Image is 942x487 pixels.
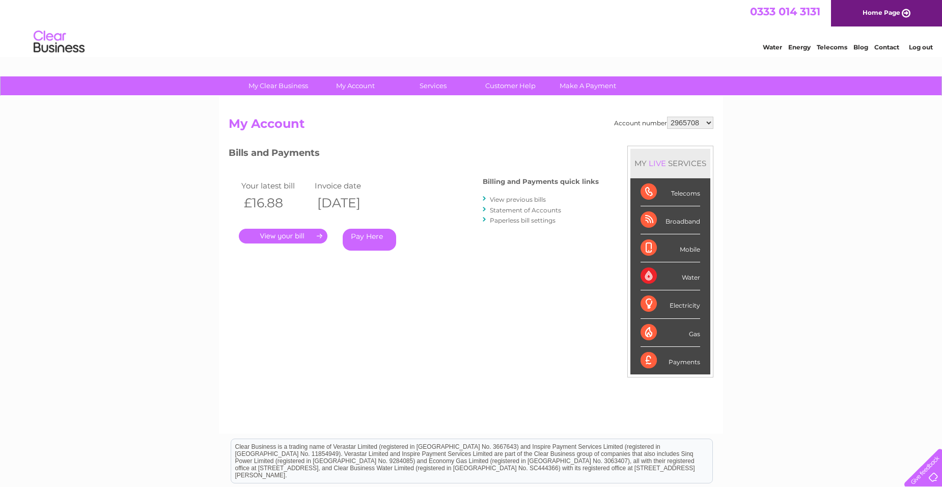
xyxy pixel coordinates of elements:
[33,26,85,58] img: logo.png
[239,229,327,243] a: .
[483,178,599,185] h4: Billing and Payments quick links
[231,6,712,49] div: Clear Business is a trading name of Verastar Limited (registered in [GEOGRAPHIC_DATA] No. 3667643...
[641,178,700,206] div: Telecoms
[853,43,868,51] a: Blog
[546,76,630,95] a: Make A Payment
[229,117,713,136] h2: My Account
[239,193,312,213] th: £16.88
[490,206,561,214] a: Statement of Accounts
[343,229,396,251] a: Pay Here
[312,179,385,193] td: Invoice date
[490,196,546,203] a: View previous bills
[239,179,312,193] td: Your latest bill
[763,43,782,51] a: Water
[641,206,700,234] div: Broadband
[630,149,710,178] div: MY SERVICES
[641,262,700,290] div: Water
[647,158,668,168] div: LIVE
[391,76,475,95] a: Services
[614,117,713,129] div: Account number
[788,43,811,51] a: Energy
[817,43,847,51] a: Telecoms
[874,43,899,51] a: Contact
[314,76,398,95] a: My Account
[641,234,700,262] div: Mobile
[750,5,820,18] a: 0333 014 3131
[312,193,385,213] th: [DATE]
[236,76,320,95] a: My Clear Business
[641,319,700,347] div: Gas
[468,76,552,95] a: Customer Help
[229,146,599,164] h3: Bills and Payments
[641,290,700,318] div: Electricity
[490,217,556,224] a: Paperless bill settings
[641,347,700,374] div: Payments
[909,43,933,51] a: Log out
